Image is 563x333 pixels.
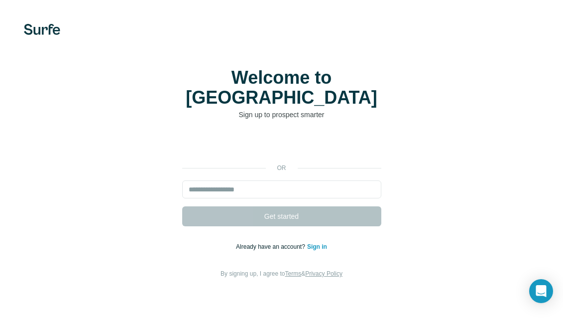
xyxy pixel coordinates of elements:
[177,135,386,157] iframe: Sign in with Google Button
[236,243,307,250] span: Already have an account?
[305,270,342,277] a: Privacy Policy
[182,68,381,108] h1: Welcome to [GEOGRAPHIC_DATA]
[285,270,302,277] a: Terms
[24,24,60,35] img: Surfe's logo
[266,164,298,172] p: or
[307,243,327,250] a: Sign in
[529,279,553,303] div: Open Intercom Messenger
[221,270,342,277] span: By signing up, I agree to &
[182,110,381,120] p: Sign up to prospect smarter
